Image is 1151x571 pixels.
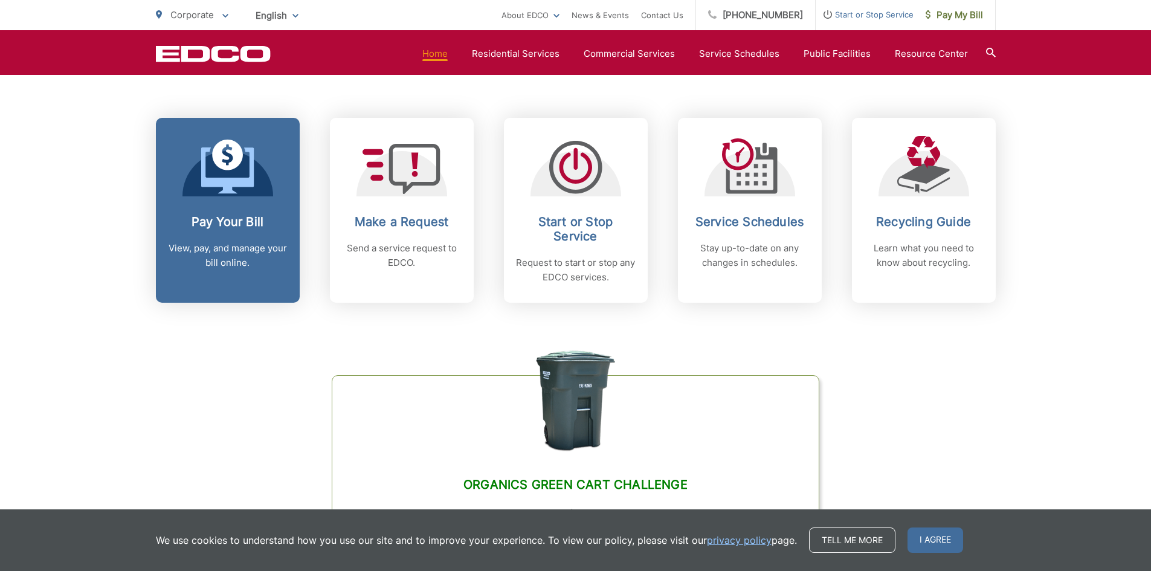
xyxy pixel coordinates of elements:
[363,505,788,529] h3: Are you sorting correctly?
[699,47,779,61] a: Service Schedules
[804,47,871,61] a: Public Facilities
[472,47,559,61] a: Residential Services
[342,215,462,229] h2: Make a Request
[572,8,629,22] a: News & Events
[170,9,214,21] span: Corporate
[678,118,822,303] a: Service Schedules Stay up-to-date on any changes in schedules.
[584,47,675,61] a: Commercial Services
[330,118,474,303] a: Make a Request Send a service request to EDCO.
[516,256,636,285] p: Request to start or stop any EDCO services.
[908,527,963,553] span: I agree
[422,47,448,61] a: Home
[168,241,288,270] p: View, pay, and manage your bill online.
[690,241,810,270] p: Stay up-to-date on any changes in schedules.
[168,215,288,229] h2: Pay Your Bill
[809,527,895,553] a: Tell me more
[707,533,772,547] a: privacy policy
[156,533,797,547] p: We use cookies to understand how you use our site and to improve your experience. To view our pol...
[516,215,636,244] h2: Start or Stop Service
[690,215,810,229] h2: Service Schedules
[852,118,996,303] a: Recycling Guide Learn what you need to know about recycling.
[156,45,271,62] a: EDCD logo. Return to the homepage.
[895,47,968,61] a: Resource Center
[156,118,300,303] a: Pay Your Bill View, pay, and manage your bill online.
[864,241,984,270] p: Learn what you need to know about recycling.
[864,215,984,229] h2: Recycling Guide
[641,8,683,22] a: Contact Us
[926,8,983,22] span: Pay My Bill
[363,477,788,492] h2: Organics Green Cart Challenge
[247,5,308,26] span: English
[342,241,462,270] p: Send a service request to EDCO.
[501,8,559,22] a: About EDCO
